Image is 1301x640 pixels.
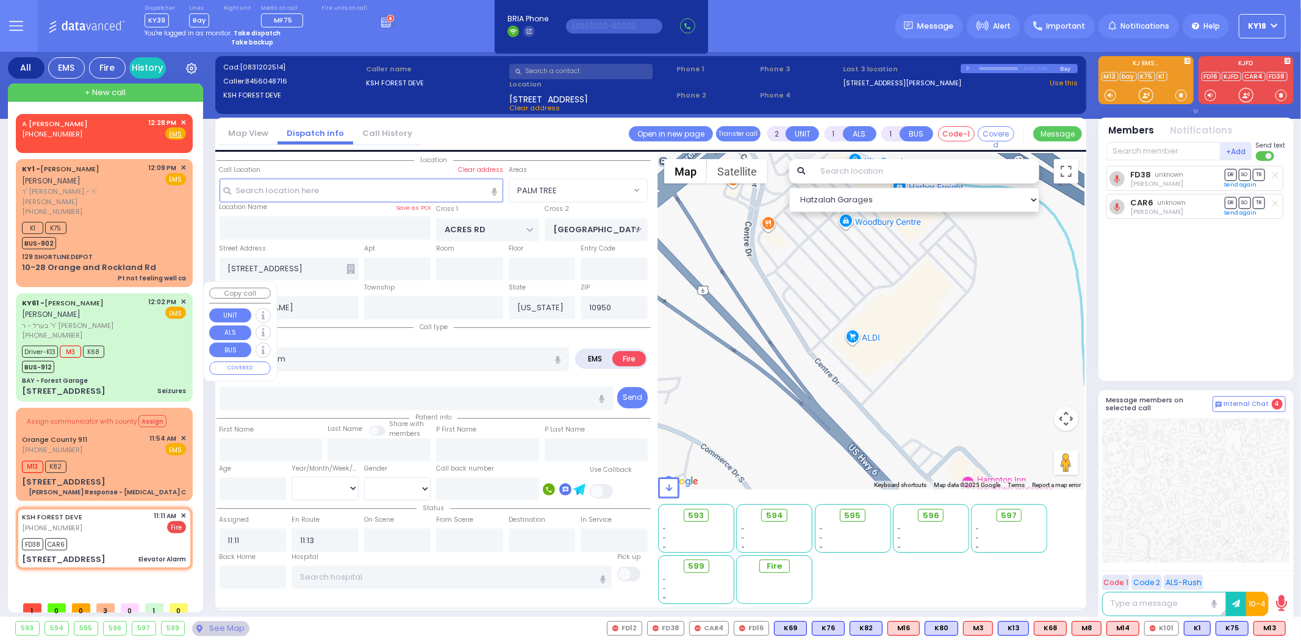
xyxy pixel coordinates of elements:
small: Share with [389,419,424,428]
span: KY61 - [22,298,45,308]
label: KJ EMS... [1099,60,1194,69]
span: [STREET_ADDRESS] [509,93,588,103]
a: CAR6 [1130,198,1153,207]
span: 11:54 AM [150,434,177,443]
h5: Message members on selected call [1106,396,1213,412]
div: M16 [887,621,920,636]
span: Phone 1 [676,64,756,74]
a: FD38 [1130,170,1151,179]
label: On Scene [364,515,394,525]
span: [PERSON_NAME] [22,176,81,186]
span: Eliezer Saal [1130,179,1183,188]
a: Use this [1050,78,1078,88]
span: - [663,593,667,602]
a: [PERSON_NAME] [22,298,104,308]
span: Important [1046,21,1085,32]
span: ✕ [181,118,186,128]
img: red-radio-icon.svg [653,625,659,631]
span: - [741,524,745,533]
button: Map camera controls [1054,407,1078,431]
label: Call back number [436,464,494,474]
span: EMS [165,307,186,319]
span: - [897,542,901,552]
span: BUS-912 [22,361,54,373]
span: EMS [165,443,186,455]
input: Search hospital [292,566,612,589]
a: History [129,57,166,79]
label: Save as POI [396,204,431,212]
div: BLS [998,621,1029,636]
span: - [741,533,745,542]
u: EMS [170,130,182,139]
span: Phone 2 [676,90,756,101]
span: K1 [22,222,43,234]
span: 599 [688,560,704,572]
div: 597 [132,622,156,635]
button: Code-1 [938,126,975,141]
label: Room [436,244,454,254]
div: K82 [850,621,883,636]
label: Clear address [458,165,503,175]
a: Open in new page [629,126,713,141]
button: Transfer call [716,126,761,141]
strong: Take dispatch [234,29,281,38]
div: K76 [812,621,845,636]
span: ✕ [181,511,186,521]
input: Search location [812,159,1039,183]
div: BLS [925,621,958,636]
span: ר' [PERSON_NAME] - ר' [PERSON_NAME] [22,187,145,207]
span: 1 [23,603,41,613]
label: Apt [364,244,375,254]
span: Other building occupants [346,264,355,274]
label: En Route [292,515,320,525]
button: UNIT [209,308,251,323]
span: 8456048716 [245,76,287,86]
span: 12:09 PM [149,163,177,172]
div: FD38 [647,621,684,636]
span: 0 [121,603,139,613]
div: Pt not feeling well ca [118,274,186,283]
label: Location Name [220,202,268,212]
a: [STREET_ADDRESS][PERSON_NAME] [844,78,962,88]
div: M14 [1106,621,1139,636]
div: BLS [1216,621,1249,636]
span: M3 [60,346,81,358]
span: [PHONE_NUMBER] [22,523,82,533]
span: - [976,542,980,552]
span: Phone 3 [760,64,839,74]
span: PALM TREE [509,179,648,202]
a: CAR4 [1242,72,1266,81]
span: 3 [96,603,115,613]
button: ALS-Rush [1164,575,1203,590]
span: KY18 [1249,21,1267,32]
span: 594 [766,510,783,522]
span: 12:28 PM [149,118,177,127]
span: Assign communicator with county [27,417,137,426]
span: Help [1203,21,1220,32]
button: Message [1033,126,1082,141]
span: Bay [189,13,209,27]
a: K75 [1138,72,1155,81]
span: You're logged in as monitor. [145,29,232,38]
label: KSH FOREST DEVE [366,78,505,88]
span: TR [1253,197,1265,208]
div: BLS [850,621,883,636]
div: EMS [48,57,85,79]
div: [STREET_ADDRESS] [22,553,106,566]
label: Areas [509,165,527,175]
div: CAR4 [689,621,729,636]
a: Map View [219,127,278,139]
span: 1 [145,603,163,613]
label: KSH FOREST DEVE [223,90,362,101]
div: Bay [1060,64,1078,73]
span: - [663,575,667,584]
div: BLS [774,621,807,636]
div: 596 [104,622,127,635]
label: P Last Name [545,425,585,435]
img: Logo [48,18,129,34]
button: Notifications [1170,124,1233,138]
span: - [663,524,667,533]
label: Caller name [366,64,505,74]
button: Internal Chat 4 [1213,396,1286,412]
span: 595 [845,510,861,522]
